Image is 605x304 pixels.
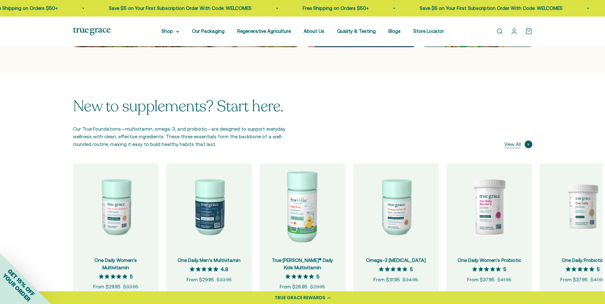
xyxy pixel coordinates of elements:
img: Omega-3 Fish Oil for Brain, Heart, and Immune Health* Sustainably sourced, wild-caught Alaskan fi... [353,163,439,249]
sale-price: From $31.95 [373,276,400,284]
img: One Daily Men's Multivitamin [166,163,252,249]
span: 5 out of 5 stars rating in total 6 reviews. [285,272,316,281]
p: 5 [503,266,506,272]
compare-at-price: $33.95 [217,276,232,284]
span: View All [504,141,521,148]
img: We select ingredients that play a concrete role in true health, and we include them at effective ... [73,163,159,249]
a: True [PERSON_NAME]® Daily Kids Multivitamin [272,257,333,270]
span: 5 out of 5 stars rating in total 16 reviews. [379,265,410,274]
span: 4.8 out of 5 stars rating in total 6 reviews. [190,265,221,274]
sale-price: From $29.95 [187,276,214,284]
div: TRUE GRACE REWARDS [275,294,325,301]
a: One Daily Women's Multivitamin [94,257,137,270]
a: View All [504,141,532,148]
a: Regenerative Agriculture [237,28,291,34]
compare-at-price: $34.95 [402,276,418,284]
a: Quality & Testing [337,28,376,34]
a: Store Locator [413,28,444,34]
sale-price: From $26.95 [280,283,307,291]
a: Omega-3 [MEDICAL_DATA] [366,257,426,263]
summary: Shop [161,27,179,35]
compare-at-price: $41.95 [590,276,605,284]
span: 5 out of 5 stars rating in total 12 reviews. [472,265,503,274]
span: 5 out of 5 stars rating in total 3 reviews. [566,265,597,274]
p: 5 [597,266,600,272]
span: 5 out of 5 stars rating in total 12 reviews. [99,272,130,281]
p: Save $5 on Your First Subscription Order With Code: WELCOME5 [107,4,250,12]
sale-price: From $37.95 [560,276,588,284]
a: One Daily Men's Multivitamin [178,257,240,263]
p: 4.8 [221,266,228,272]
p: 5 [130,273,133,279]
img: One Daily Women's Probiotic [446,163,532,249]
p: Save $5 on Your First Subscription Order With Code: WELCOME5 [418,4,561,12]
span: YOUR ORDER [1,272,32,303]
p: 5 [316,273,319,279]
img: True Littles® Daily Kids Multivitamin [260,163,345,249]
a: Our Packaging [192,28,225,34]
a: One Daily Women's Probiotic [458,257,521,263]
split-lines: New to supplements? Start here. [73,96,284,117]
compare-at-price: $41.95 [497,276,512,284]
compare-at-price: $29.95 [310,283,325,291]
compare-at-price: $33.95 [123,283,138,291]
span: GET 15% OFF [6,268,36,297]
sale-price: From $29.95 [93,283,121,291]
p: Our True Foundations—multivitamin, omega-3, and probiotic—are designed to support everyday wellne... [73,125,296,148]
a: Free Shipping on Orders $50+ [301,5,367,11]
p: 5 [410,266,413,272]
a: Blogs [388,28,401,34]
a: About Us [304,28,324,34]
sale-price: From $37.95 [467,276,495,284]
a: One Daily Probiotic [562,257,603,263]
